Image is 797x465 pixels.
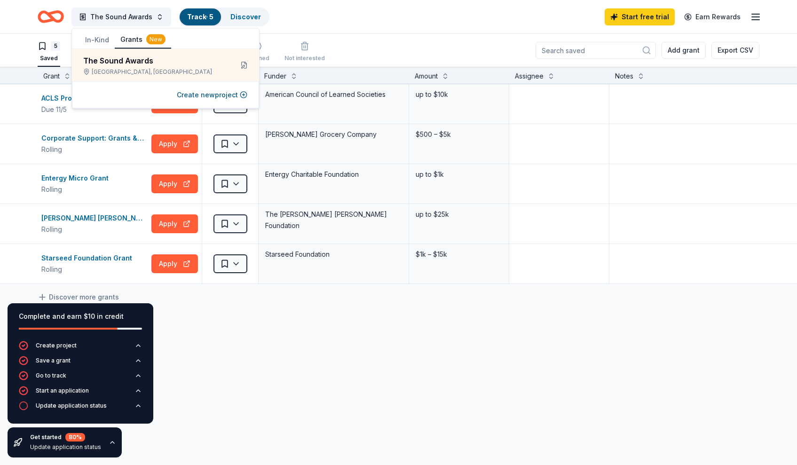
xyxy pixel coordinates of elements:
[43,71,60,82] div: Grant
[38,6,64,28] a: Home
[605,8,675,25] a: Start free trial
[415,128,503,141] div: $500 – $5k
[38,38,60,67] button: 5Saved
[177,89,247,101] button: Create newproject
[41,93,148,115] button: ACLS Project Grants for HBCU FacultyDue 11/5
[71,8,171,26] button: The Sound Awards
[51,41,60,51] div: 5
[679,8,746,25] a: Earn Rewards
[65,433,85,441] div: 80 %
[90,11,152,23] span: The Sound Awards
[41,252,148,275] button: Starseed Foundation GrantRolling
[36,372,66,379] div: Go to track
[41,133,148,144] div: Corporate Support: Grants & Corporate Donations
[264,71,286,82] div: Funder
[151,134,198,153] button: Apply
[41,184,112,195] div: Rolling
[662,42,706,59] button: Add grant
[415,248,503,261] div: $1k – $15k
[41,264,136,275] div: Rolling
[19,311,142,322] div: Complete and earn $10 in credit
[284,55,325,62] div: Not interested
[264,128,403,141] div: [PERSON_NAME] Grocery Company
[264,168,403,181] div: Entergy Charitable Foundation
[264,208,403,232] div: The [PERSON_NAME] [PERSON_NAME] Foundation
[83,55,225,66] div: The Sound Awards
[284,38,325,67] button: Not interested
[711,42,759,59] button: Export CSV
[41,133,148,155] button: Corporate Support: Grants & Corporate DonationsRolling
[36,342,77,349] div: Create project
[30,433,101,441] div: Get started
[415,208,503,221] div: up to $25k
[151,254,198,273] button: Apply
[38,55,60,62] div: Saved
[19,386,142,401] button: Start an application
[19,371,142,386] button: Go to track
[41,173,112,184] div: Entergy Micro Grant
[41,144,148,155] div: Rolling
[179,8,269,26] button: Track· 5Discover
[41,104,148,115] div: Due 11/5
[615,71,633,82] div: Notes
[264,248,403,261] div: Starseed Foundation
[83,68,225,76] div: [GEOGRAPHIC_DATA], [GEOGRAPHIC_DATA]
[30,443,101,451] div: Update application status
[151,214,198,233] button: Apply
[230,13,261,21] a: Discover
[536,42,656,59] input: Search saved
[41,173,148,195] button: Entergy Micro GrantRolling
[264,88,403,101] div: American Council of Learned Societies
[41,213,148,235] button: [PERSON_NAME] [PERSON_NAME] Foundation GrantsRolling
[41,252,136,264] div: Starseed Foundation Grant
[36,402,107,410] div: Update application status
[515,71,544,82] div: Assignee
[187,13,213,21] a: Track· 5
[115,31,171,49] button: Grants
[19,341,142,356] button: Create project
[36,357,71,364] div: Save a grant
[415,71,438,82] div: Amount
[415,168,503,181] div: up to $1k
[151,174,198,193] button: Apply
[79,32,115,48] button: In-Kind
[41,224,148,235] div: Rolling
[41,93,148,104] div: ACLS Project Grants for HBCU Faculty
[146,34,166,45] div: New
[36,387,89,394] div: Start an application
[415,88,503,101] div: up to $10k
[19,356,142,371] button: Save a grant
[41,213,148,224] div: [PERSON_NAME] [PERSON_NAME] Foundation Grants
[38,292,119,303] a: Discover more grants
[19,401,142,416] button: Update application status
